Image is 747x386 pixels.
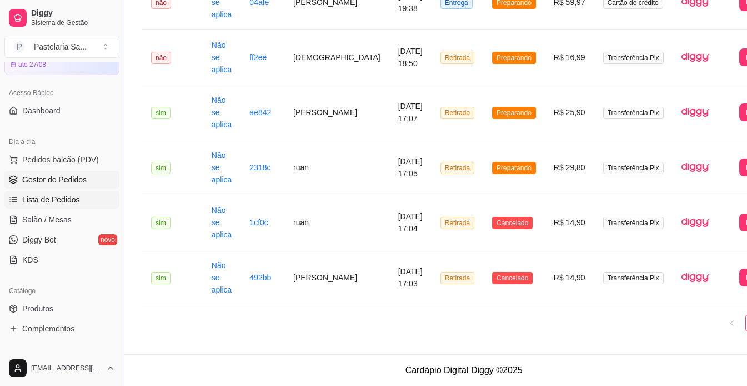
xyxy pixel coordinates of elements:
[389,195,432,250] td: [DATE] 17:04
[723,314,741,332] button: left
[492,107,536,119] span: Preparando
[440,272,474,284] span: Retirada
[545,250,594,305] td: R$ 14,90
[249,273,271,282] a: 492bb
[22,214,72,225] span: Salão / Mesas
[212,151,232,184] a: Não se aplica
[284,30,389,85] td: [DEMOGRAPHIC_DATA]
[31,8,115,18] span: Diggy
[4,151,119,169] button: Pedidos balcão (PDV)
[4,211,119,229] a: Salão / Mesas
[151,52,171,64] span: não
[4,300,119,318] a: Produtos
[249,53,267,62] a: ff2ee
[22,303,53,314] span: Produtos
[4,231,119,249] a: Diggy Botnovo
[389,30,432,85] td: [DATE] 18:50
[22,254,38,265] span: KDS
[22,105,61,116] span: Dashboard
[545,140,594,195] td: R$ 29,80
[603,52,664,64] span: Transferência Pix
[603,272,664,284] span: Transferência Pix
[34,41,87,52] div: Pastelaria Sa ...
[22,174,87,185] span: Gestor de Pedidos
[4,36,119,58] button: Select a team
[212,261,232,294] a: Não se aplica
[31,364,102,373] span: [EMAIL_ADDRESS][DOMAIN_NAME]
[4,320,119,338] a: Complementos
[22,323,74,334] span: Complementos
[249,163,270,172] a: 2318c
[389,140,432,195] td: [DATE] 17:05
[18,60,46,69] article: até 27/08
[681,154,709,181] img: diggy
[603,107,664,119] span: Transferência Pix
[284,250,389,305] td: [PERSON_NAME]
[4,133,119,151] div: Dia a dia
[545,85,594,140] td: R$ 25,90
[4,171,119,189] a: Gestor de Pedidos
[492,162,536,174] span: Preparando
[31,18,115,27] span: Sistema de Gestão
[4,251,119,269] a: KDS
[212,206,232,239] a: Não se aplica
[4,102,119,120] a: Dashboard
[681,98,709,126] img: diggy
[440,217,474,229] span: Retirada
[14,41,25,52] span: P
[440,52,474,64] span: Retirada
[4,355,119,382] button: [EMAIL_ADDRESS][DOMAIN_NAME]
[22,194,80,205] span: Lista de Pedidos
[389,85,432,140] td: [DATE] 17:07
[681,264,709,291] img: diggy
[284,195,389,250] td: ruan
[440,107,474,119] span: Retirada
[492,52,536,64] span: Preparando
[545,30,594,85] td: R$ 16,99
[151,272,171,284] span: sim
[22,154,99,165] span: Pedidos balcão (PDV)
[151,162,171,174] span: sim
[681,43,709,71] img: diggy
[249,218,268,227] a: 1cf0c
[212,96,232,129] a: Não se aplica
[729,320,735,326] span: left
[723,314,741,332] li: Previous Page
[603,162,664,174] span: Transferência Pix
[4,84,119,102] div: Acesso Rápido
[4,191,119,209] a: Lista de Pedidos
[681,209,709,236] img: diggy
[284,85,389,140] td: [PERSON_NAME]
[389,250,432,305] td: [DATE] 17:03
[440,162,474,174] span: Retirada
[151,107,171,119] span: sim
[4,4,119,31] a: DiggySistema de Gestão
[492,217,533,229] span: Cancelado
[603,217,664,229] span: Transferência Pix
[492,272,533,284] span: Cancelado
[4,282,119,300] div: Catálogo
[284,140,389,195] td: ruan
[22,234,56,245] span: Diggy Bot
[212,41,232,74] a: Não se aplica
[545,195,594,250] td: R$ 14,90
[151,217,171,229] span: sim
[249,108,271,117] a: ae842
